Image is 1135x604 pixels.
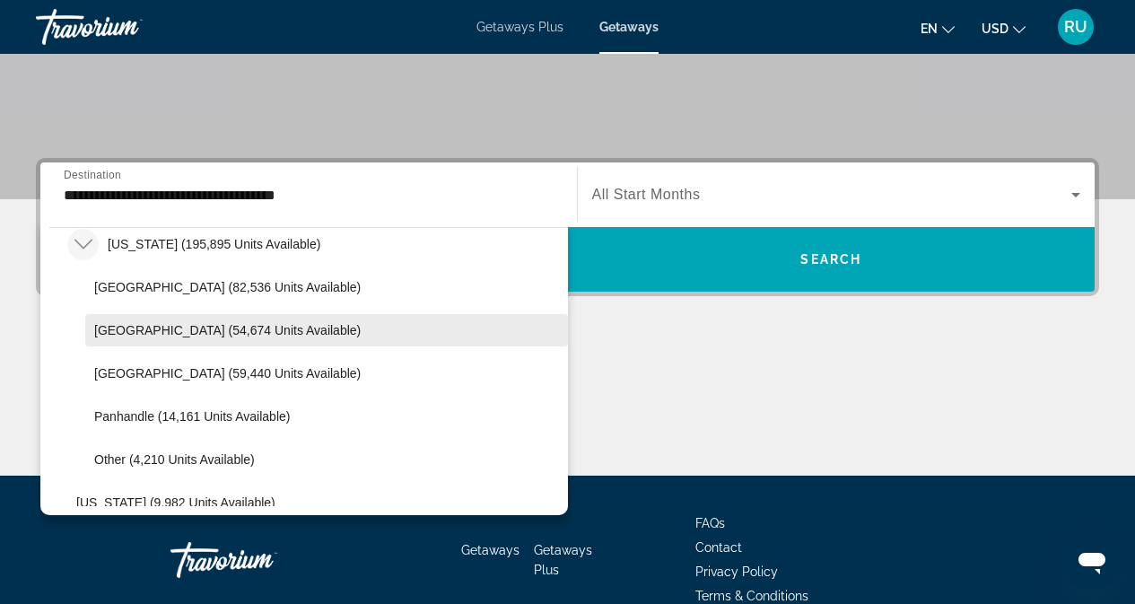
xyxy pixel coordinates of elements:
[85,357,568,390] button: [GEOGRAPHIC_DATA] (59,440 units available)
[695,589,808,603] a: Terms & Conditions
[64,169,121,180] span: Destination
[94,323,361,337] span: [GEOGRAPHIC_DATA] (54,674 units available)
[534,543,592,577] a: Getaways Plus
[85,443,568,476] button: Other (4,210 units available)
[85,400,568,433] button: Panhandle (14,161 units available)
[921,22,938,36] span: en
[94,452,255,467] span: Other (4,210 units available)
[40,162,1095,292] div: Search widget
[1064,18,1087,36] span: RU
[461,543,519,557] a: Getaways
[94,280,361,294] span: [GEOGRAPHIC_DATA] (82,536 units available)
[592,187,701,202] span: All Start Months
[982,15,1026,41] button: Change currency
[67,229,99,260] button: Toggle Florida (195,895 units available)
[982,22,1008,36] span: USD
[1063,532,1121,590] iframe: Button to launch messaging window
[800,252,861,267] span: Search
[108,237,320,251] span: [US_STATE] (195,895 units available)
[568,227,1096,292] button: Search
[99,228,568,260] button: [US_STATE] (195,895 units available)
[695,516,725,530] a: FAQs
[1052,8,1099,46] button: User Menu
[85,271,568,303] button: [GEOGRAPHIC_DATA] (82,536 units available)
[76,495,275,510] span: [US_STATE] (9,982 units available)
[921,15,955,41] button: Change language
[695,540,742,555] a: Contact
[695,565,778,579] a: Privacy Policy
[94,409,290,424] span: Panhandle (14,161 units available)
[599,20,659,34] a: Getaways
[85,314,568,346] button: [GEOGRAPHIC_DATA] (54,674 units available)
[476,20,563,34] a: Getaways Plus
[94,366,361,381] span: [GEOGRAPHIC_DATA] (59,440 units available)
[67,486,568,519] button: [US_STATE] (9,982 units available)
[36,4,215,50] a: Travorium
[170,533,350,587] a: Travorium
